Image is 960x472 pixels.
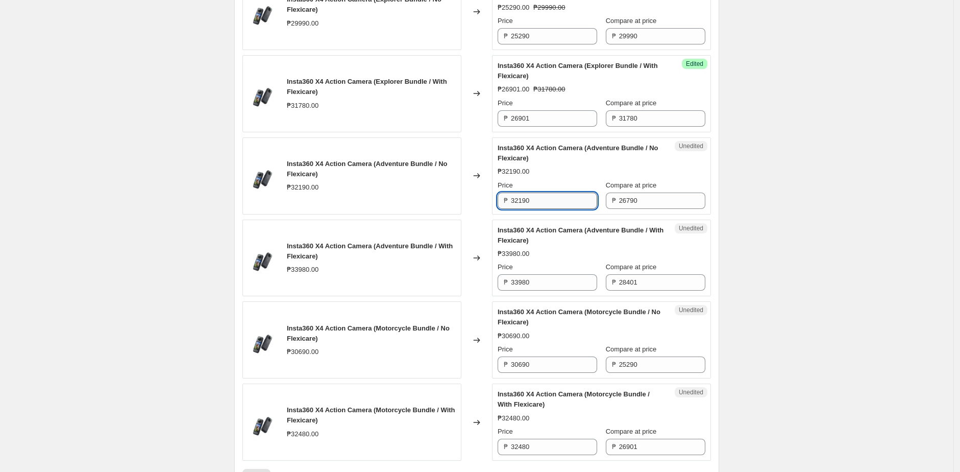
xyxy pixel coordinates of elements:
img: NPT_INSTA360_X4_MAINUNIT-1_48dc7101-176d-437d-a433-b2563b248e1b_80x.jpg [248,243,279,273]
div: ₱26901.00 [498,84,529,95]
span: ₱ [612,443,616,451]
span: Price [498,263,513,271]
span: Insta360 X4 Action Camera (Motorcycle Bundle / No Flexicare) [287,324,450,342]
div: ₱25290.00 [498,3,529,13]
strike: ₱31780.00 [533,84,565,95]
span: Unedited [679,224,703,232]
span: Price [498,181,513,189]
img: NPT_INSTA360_X4_MAINUNIT-1_48dc7101-176d-437d-a433-b2563b248e1b_80x.jpg [248,160,279,191]
span: Insta360 X4 Action Camera (Motorcycle Bundle / With Flexicare) [287,406,455,424]
div: ₱32480.00 [287,429,318,439]
span: ₱ [612,197,616,204]
div: ₱31780.00 [287,101,318,111]
div: ₱32190.00 [498,167,529,177]
img: NPT_INSTA360_X4_MAINUNIT-1_48dc7101-176d-437d-a433-b2563b248e1b_80x.jpg [248,407,279,438]
span: ₱ [504,32,508,40]
div: ₱29990.00 [287,18,318,29]
span: Compare at price [606,345,657,353]
span: Insta360 X4 Action Camera (Adventure Bundle / With Flexicare) [498,226,663,244]
img: NPT_INSTA360_X4_MAINUNIT-1_48dc7101-176d-437d-a433-b2563b248e1b_80x.jpg [248,78,279,109]
div: ₱30690.00 [498,331,529,341]
span: Compare at price [606,181,657,189]
span: Price [498,17,513,25]
img: NPT_INSTA360_X4_MAINUNIT-1_48dc7101-176d-437d-a433-b2563b248e1b_80x.jpg [248,325,279,356]
span: Compare at price [606,428,657,435]
span: Insta360 X4 Action Camera (Explorer Bundle / With Flexicare) [287,78,447,96]
span: Insta360 X4 Action Camera (Motorcycle Bundle / No Flexicare) [498,308,660,326]
span: Insta360 X4 Action Camera (Adventure Bundle / No Flexicare) [498,144,658,162]
span: ₱ [504,361,508,368]
div: ₱32480.00 [498,413,529,423]
span: ₱ [612,278,616,286]
span: Edited [686,60,703,68]
span: Compare at price [606,17,657,25]
span: Price [498,345,513,353]
div: ₱32190.00 [287,182,318,193]
div: ₱30690.00 [287,347,318,357]
span: Insta360 X4 Action Camera (Motorcycle Bundle / With Flexicare) [498,390,650,408]
span: Price [498,99,513,107]
span: ₱ [612,32,616,40]
span: Unedited [679,142,703,150]
span: ₱ [612,361,616,368]
span: ₱ [504,197,508,204]
span: Unedited [679,306,703,314]
div: ₱33980.00 [287,265,318,275]
span: Compare at price [606,263,657,271]
span: ₱ [504,443,508,451]
span: Insta360 X4 Action Camera (Adventure Bundle / With Flexicare) [287,242,453,260]
span: ₱ [612,114,616,122]
strike: ₱29990.00 [533,3,565,13]
span: Price [498,428,513,435]
span: Insta360 X4 Action Camera (Explorer Bundle / With Flexicare) [498,62,658,80]
div: ₱33980.00 [498,249,529,259]
span: Compare at price [606,99,657,107]
span: Unedited [679,388,703,396]
span: Insta360 X4 Action Camera (Adventure Bundle / No Flexicare) [287,160,447,178]
span: ₱ [504,114,508,122]
span: ₱ [504,278,508,286]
